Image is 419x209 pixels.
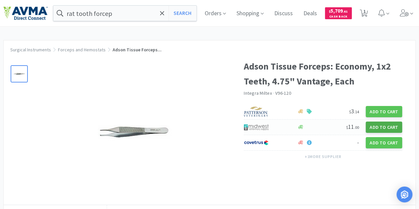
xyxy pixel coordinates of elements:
span: . 61 [343,9,348,14]
a: Surgical Instruments [10,47,51,53]
span: 5,709 [329,8,348,14]
h1: Adson Tissue Forceps: Economy, 1x2 Teeth, 4.75" Vantage, Each [244,59,402,89]
img: f5e969b455434c6296c6d81ef179fa71_3.png [244,107,269,117]
span: Adson Tissue Forceps... [113,47,162,53]
a: Deals [301,11,320,17]
a: Discuss [272,11,295,17]
div: Open Intercom Messenger [396,186,412,202]
span: Cash Back [329,15,348,19]
span: $ [349,109,351,114]
span: · [273,90,274,96]
button: Add to Cart [366,106,402,117]
button: Add to Cart [366,122,402,133]
span: 11 [346,123,359,131]
span: $ [329,9,331,14]
span: 3 [349,107,359,115]
a: Forceps and Hemostats [58,47,106,53]
img: 1facde07968145879e7f3cdafec5defa_121875.jpeg [84,82,183,182]
span: - [357,138,359,146]
img: 4dd14cff54a648ac9e977f0c5da9bc2e_5.png [244,122,269,132]
img: e4e33dab9f054f5782a47901c742baa9_102.png [3,6,48,20]
a: $5,709.61Cash Back [325,4,352,22]
button: Search [169,6,196,21]
button: Add to Cart [366,137,402,148]
input: Search by item, sku, manufacturer, ingredient, size... [53,6,196,21]
span: . 14 [354,109,359,114]
span: V96-120 [275,90,291,96]
button: +1more supplier [301,152,344,161]
a: 1 [357,11,371,17]
img: 77fca1acd8b6420a9015268ca798ef17_1.png [244,138,269,148]
span: . 00 [354,125,359,130]
a: Integra Miltex [244,90,272,96]
span: $ [346,125,348,130]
